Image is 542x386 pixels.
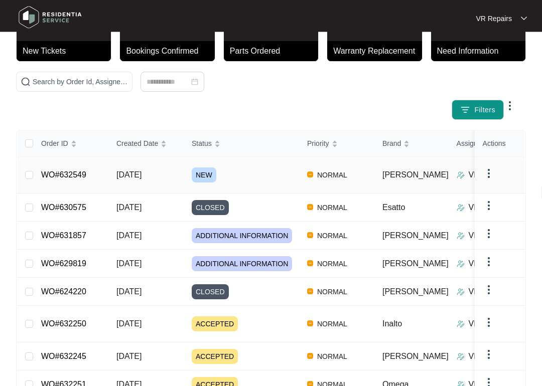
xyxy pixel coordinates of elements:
[192,168,216,183] span: NEW
[469,258,510,270] p: VR Repairs
[307,233,313,239] img: Vercel Logo
[382,288,449,296] span: [PERSON_NAME]
[41,138,68,149] span: Order ID
[313,230,351,242] span: NORMAL
[313,351,351,363] span: NORMAL
[307,205,313,211] img: Vercel Logo
[469,318,510,330] p: VR Repairs
[23,46,111,58] p: New Tickets
[474,105,495,116] span: Filters
[116,320,142,328] span: [DATE]
[483,228,495,240] img: dropdown arrow
[457,353,465,361] img: Assigner Icon
[116,232,142,240] span: [DATE]
[184,131,299,157] th: Status
[116,352,142,361] span: [DATE]
[469,202,510,214] p: VR Repairs
[382,260,449,268] span: [PERSON_NAME]
[437,46,525,58] p: Need Information
[457,204,465,212] img: Assigner Icon
[116,138,158,149] span: Created Date
[382,232,449,240] span: [PERSON_NAME]
[41,352,86,361] a: WO#632245
[469,230,510,242] p: VR Repairs
[307,353,313,359] img: Vercel Logo
[460,105,470,115] img: filter icon
[469,169,510,181] p: VR Repairs
[307,138,329,149] span: Priority
[307,172,313,178] img: Vercel Logo
[382,352,449,361] span: [PERSON_NAME]
[307,321,313,327] img: Vercel Logo
[504,100,516,112] img: dropdown arrow
[192,349,238,364] span: ACCEPTED
[313,286,351,298] span: NORMAL
[469,286,510,298] p: VR Repairs
[457,288,465,296] img: Assigner Icon
[452,100,504,120] button: filter iconFilters
[126,46,214,58] p: Bookings Confirmed
[457,138,486,149] span: Assignee
[33,77,128,88] input: Search by Order Id, Assignee Name, Customer Name, Brand and Model
[483,349,495,361] img: dropdown arrow
[313,318,351,330] span: NORMAL
[116,288,142,296] span: [DATE]
[41,320,86,328] a: WO#632250
[333,46,422,58] p: Warranty Replacement
[41,204,86,212] a: WO#630575
[230,46,318,58] p: Parts Ordered
[41,288,86,296] a: WO#624220
[483,317,495,329] img: dropdown arrow
[483,256,495,268] img: dropdown arrow
[457,260,465,268] img: Assigner Icon
[374,131,449,157] th: Brand
[41,171,86,179] a: WO#632549
[313,258,351,270] span: NORMAL
[192,285,229,300] span: CLOSED
[108,131,184,157] th: Created Date
[116,260,142,268] span: [DATE]
[476,14,512,24] p: VR Repairs
[41,260,86,268] a: WO#629819
[475,131,525,157] th: Actions
[192,257,292,272] span: ADDITIONAL INFORMATION
[192,138,212,149] span: Status
[483,168,495,180] img: dropdown arrow
[192,201,229,216] span: CLOSED
[382,204,405,212] span: Esatto
[15,3,85,33] img: residentia service logo
[457,171,465,179] img: Assigner Icon
[21,77,31,87] img: search-icon
[192,317,238,332] span: ACCEPTED
[382,171,449,179] span: [PERSON_NAME]
[307,289,313,295] img: Vercel Logo
[382,138,401,149] span: Brand
[382,320,402,328] span: Inalto
[41,232,86,240] a: WO#631857
[299,131,374,157] th: Priority
[521,16,527,21] img: dropdown arrow
[33,131,108,157] th: Order ID
[307,261,313,267] img: Vercel Logo
[192,229,292,244] span: ADDITIONAL INFORMATION
[313,169,351,181] span: NORMAL
[116,171,142,179] span: [DATE]
[483,200,495,212] img: dropdown arrow
[457,320,465,328] img: Assigner Icon
[457,232,465,240] img: Assigner Icon
[313,202,351,214] span: NORMAL
[483,284,495,296] img: dropdown arrow
[116,204,142,212] span: [DATE]
[469,351,510,363] p: VR Repairs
